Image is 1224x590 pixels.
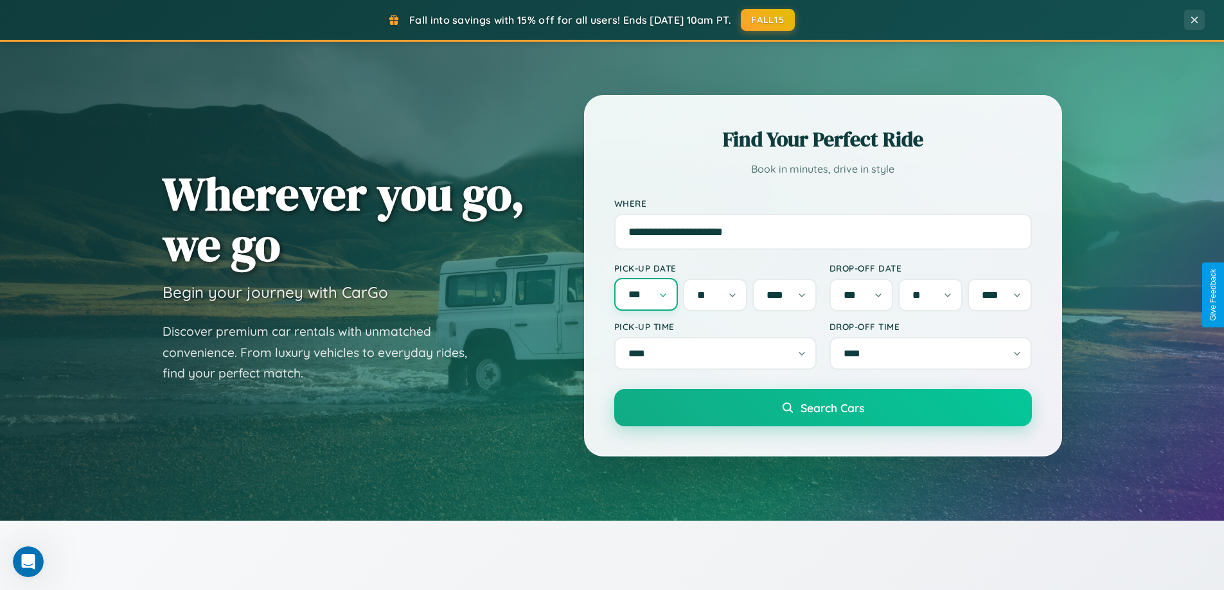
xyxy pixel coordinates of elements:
[614,389,1032,426] button: Search Cars
[1209,269,1218,321] div: Give Feedback
[614,263,817,273] label: Pick-up Date
[801,401,864,415] span: Search Cars
[829,321,1032,332] label: Drop-off Time
[614,160,1032,178] p: Book in minutes, drive in style
[163,168,525,270] h1: Wherever you go, we go
[741,9,795,31] button: FALL15
[829,263,1032,273] label: Drop-off Date
[163,282,388,302] h3: Begin your journey with CarGo
[614,321,817,332] label: Pick-up Time
[163,321,484,384] p: Discover premium car rentals with unmatched convenience. From luxury vehicles to everyday rides, ...
[614,198,1032,209] label: Where
[13,546,44,577] iframe: Intercom live chat
[614,125,1032,153] h2: Find Your Perfect Ride
[409,13,731,26] span: Fall into savings with 15% off for all users! Ends [DATE] 10am PT.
